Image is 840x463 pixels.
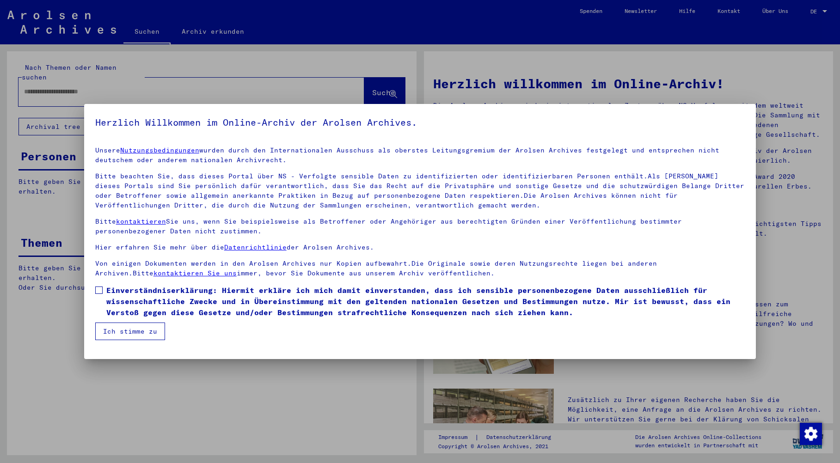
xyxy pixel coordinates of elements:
div: Zustimmung ändern [799,422,822,445]
span: Einverständniserklärung: Hiermit erkläre ich mich damit einverstanden, dass ich sensible personen... [106,285,745,318]
a: kontaktieren [116,217,166,225]
p: Hier erfahren Sie mehr über die der Arolsen Archives. [95,243,745,252]
a: Datenrichtlinie [224,243,287,251]
a: kontaktieren Sie uns [153,269,237,277]
p: Bitte Sie uns, wenn Sie beispielsweise als Betroffener oder Angehöriger aus berechtigten Gründen ... [95,217,745,236]
p: Unsere wurden durch den Internationalen Ausschuss als oberstes Leitungsgremium der Arolsen Archiv... [95,146,745,165]
p: Von einigen Dokumenten werden in den Arolsen Archives nur Kopien aufbewahrt.Die Originale sowie d... [95,259,745,278]
p: Bitte beachten Sie, dass dieses Portal über NS - Verfolgte sensible Daten zu identifizierten oder... [95,171,745,210]
h5: Herzlich Willkommen im Online-Archiv der Arolsen Archives. [95,115,745,130]
a: Nutzungsbedingungen [120,146,199,154]
img: Zustimmung ändern [800,423,822,445]
button: Ich stimme zu [95,323,165,340]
